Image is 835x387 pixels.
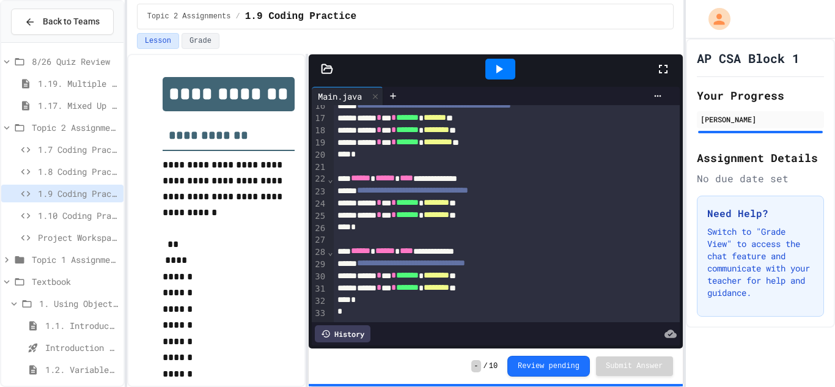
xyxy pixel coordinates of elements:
[312,259,327,271] div: 29
[707,226,814,299] p: Switch to "Grade View" to access the chat feature and communicate with your teacher for help and ...
[312,161,327,174] div: 21
[312,283,327,295] div: 31
[43,15,100,28] span: Back to Teams
[45,319,119,332] span: 1.1. Introduction to Algorithms, Programming, and Compilers
[707,206,814,221] h3: Need Help?
[701,114,820,125] div: [PERSON_NAME]
[507,356,590,377] button: Review pending
[182,33,219,49] button: Grade
[697,149,824,166] h2: Assignment Details
[327,174,333,184] span: Fold line
[11,9,114,35] button: Back to Teams
[596,356,673,376] button: Submit Answer
[312,210,327,223] div: 25
[32,253,119,266] span: Topic 1 Assignments
[312,198,327,210] div: 24
[245,9,356,24] span: 1.9 Coding Practice
[312,112,327,125] div: 17
[484,361,488,371] span: /
[32,275,119,288] span: Textbook
[45,363,119,376] span: 1.2. Variables and Data Types
[38,143,119,156] span: 1.7 Coding Practice
[137,33,179,49] button: Lesson
[315,325,370,342] div: History
[312,223,327,235] div: 26
[312,137,327,149] div: 19
[38,165,119,178] span: 1.8 Coding Practice
[327,247,333,257] span: Fold line
[147,12,231,21] span: Topic 2 Assignments
[38,187,119,200] span: 1.9 Coding Practice
[45,341,119,354] span: Introduction to Algorithms, Programming, and Compilers
[312,234,327,246] div: 27
[312,149,327,161] div: 20
[38,231,119,244] span: Project Workspace
[38,209,119,222] span: 1.10 Coding Practice
[697,50,800,67] h1: AP CSA Block 1
[312,100,327,112] div: 16
[312,125,327,137] div: 18
[236,12,240,21] span: /
[489,361,498,371] span: 10
[312,295,327,308] div: 32
[312,173,327,185] div: 22
[312,271,327,283] div: 30
[697,87,824,104] h2: Your Progress
[32,121,119,134] span: Topic 2 Assignments
[312,308,327,320] div: 33
[312,186,327,198] div: 23
[312,90,368,103] div: Main.java
[312,246,327,259] div: 28
[697,171,824,186] div: No due date set
[32,55,119,68] span: 8/26 Quiz Review
[696,5,734,33] div: My Account
[312,87,383,105] div: Main.java
[38,99,119,112] span: 1.17. Mixed Up Code Practice 1.1-1.6
[38,77,119,90] span: 1.19. Multiple Choice Exercises for Unit 1a (1.1-1.6)
[39,297,119,310] span: 1. Using Objects and Methods
[471,360,480,372] span: -
[606,361,663,371] span: Submit Answer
